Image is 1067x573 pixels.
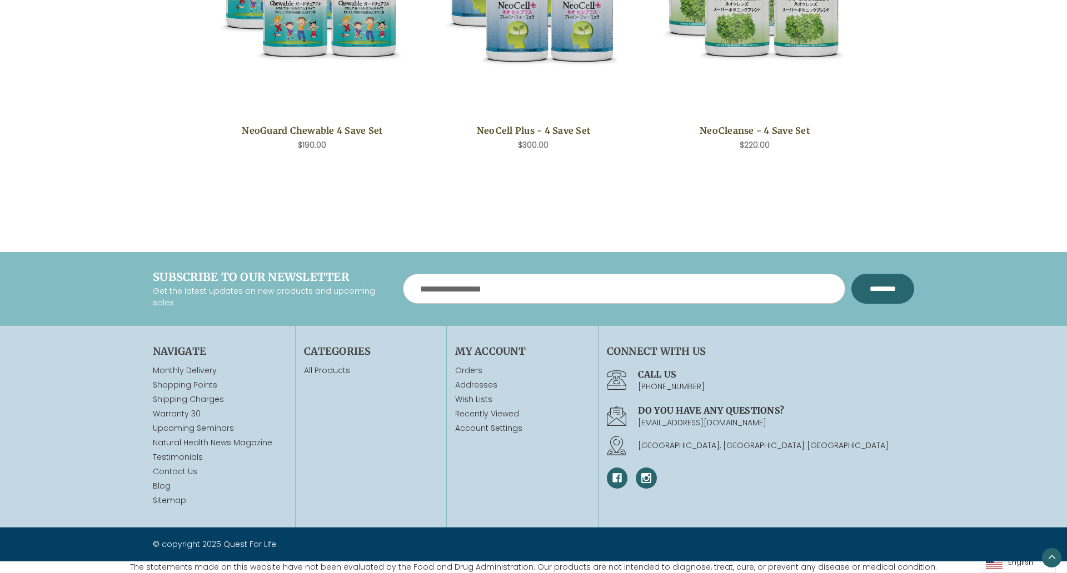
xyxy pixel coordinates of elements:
[153,466,197,477] a: Contact Us
[153,394,224,405] a: Shipping Charges
[638,417,766,428] a: [EMAIL_ADDRESS][DOMAIN_NAME]
[222,124,402,137] a: NeoGuard Chewable 4 Save Set
[455,344,589,359] h4: My Account
[153,344,287,359] h4: Navigate
[638,381,705,392] a: [PHONE_NUMBER]
[664,124,845,137] a: NeoCleanse - 4 Save Set
[304,344,438,359] h4: Categories
[607,344,914,359] h4: Connect With Us
[153,408,201,419] a: Warranty 30
[304,365,350,376] a: All Products
[153,365,217,376] a: Monthly Delivery
[638,440,914,451] p: [GEOGRAPHIC_DATA], [GEOGRAPHIC_DATA] [GEOGRAPHIC_DATA]
[298,139,326,150] span: $190.00
[153,480,171,491] a: Blog
[153,379,217,390] a: Shopping Points
[443,124,624,137] a: NeoCell Plus - 4 Save Set
[455,408,589,420] a: Recently Viewed
[740,139,770,150] span: $220.00
[153,539,525,550] p: © copyright 2025 Quest For Life.
[153,437,272,448] a: Natural Health News Magazine
[130,561,937,573] p: The statements made on this website have not been evaluated by the Food and Drug Administration. ...
[455,423,589,434] a: Account Settings
[153,285,386,309] p: Get the latest updates on new products and upcoming sales
[153,423,234,434] a: Upcoming Seminars
[518,139,549,150] span: $300.00
[638,404,914,417] h4: Do you have any questions?
[153,269,386,285] h4: Subscribe to our newsletter
[153,495,186,506] a: Sitemap
[455,379,589,391] a: Addresses
[153,451,203,463] a: Testimonials
[455,394,589,405] a: Wish Lists
[455,365,589,376] a: Orders
[638,368,914,381] h4: Call us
